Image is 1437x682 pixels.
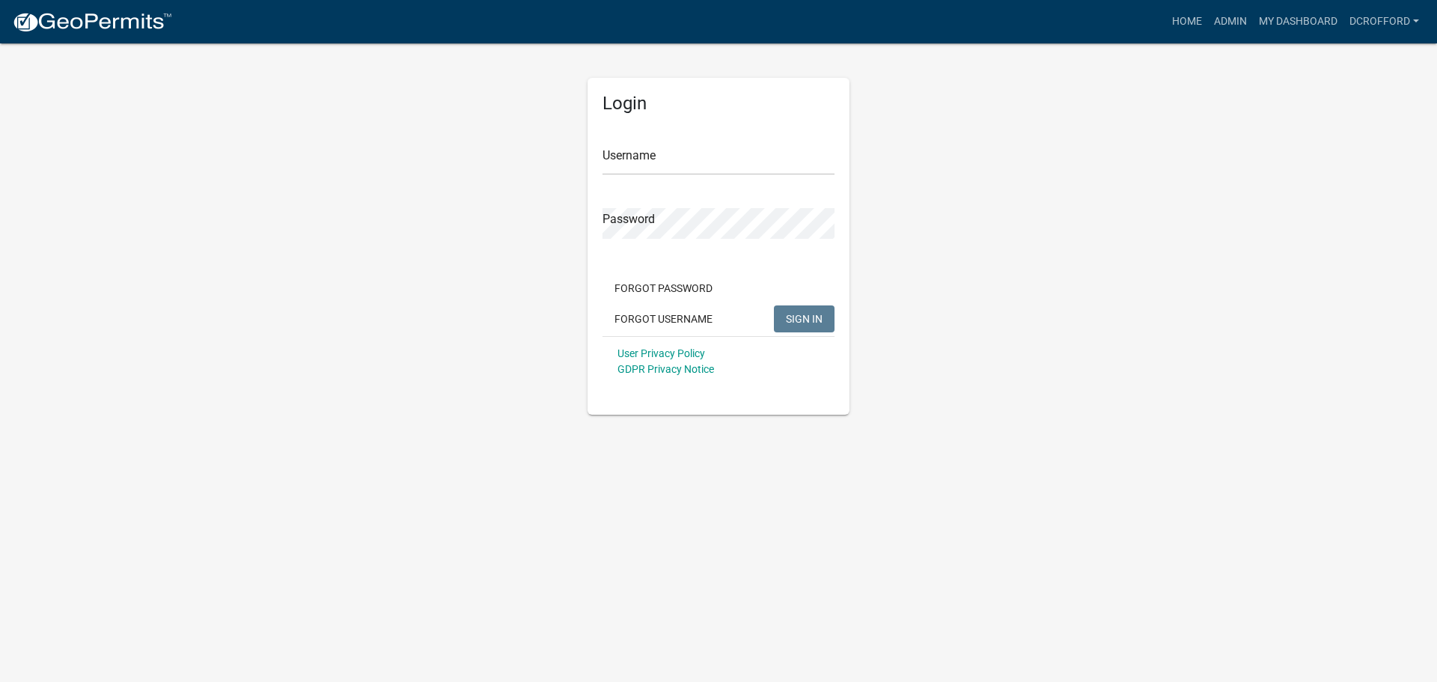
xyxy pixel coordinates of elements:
[1166,7,1208,36] a: Home
[1343,7,1425,36] a: dcrofford
[602,93,835,115] h5: Login
[617,347,705,359] a: User Privacy Policy
[1208,7,1253,36] a: Admin
[786,312,823,324] span: SIGN IN
[602,275,724,302] button: Forgot Password
[602,305,724,332] button: Forgot Username
[774,305,835,332] button: SIGN IN
[617,363,714,375] a: GDPR Privacy Notice
[1253,7,1343,36] a: My Dashboard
